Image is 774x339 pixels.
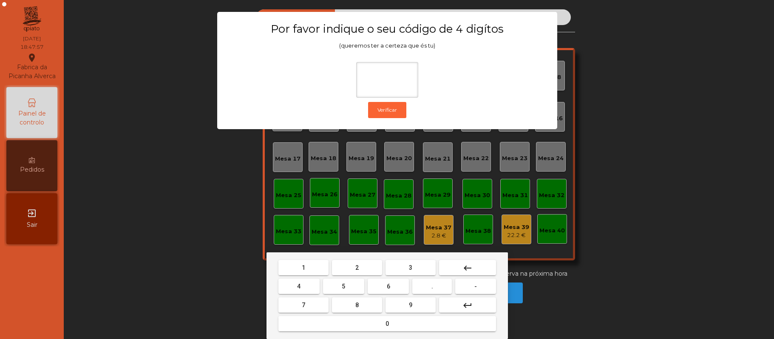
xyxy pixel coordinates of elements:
span: 5 [342,283,345,290]
button: 4 [278,279,320,294]
button: 3 [386,260,436,275]
button: 7 [278,297,329,313]
button: 8 [332,297,382,313]
mat-icon: keyboard_backspace [462,263,473,273]
span: 0 [386,320,389,327]
span: 4 [297,283,301,290]
span: 3 [409,264,412,271]
span: (queremos ter a certeza que és tu) [339,42,435,49]
button: . [412,279,452,294]
button: - [455,279,496,294]
span: 9 [409,302,412,308]
button: 6 [368,279,409,294]
button: 2 [332,260,382,275]
span: 6 [387,283,390,290]
span: . [431,283,433,290]
button: 1 [278,260,329,275]
span: 7 [302,302,305,308]
button: 5 [323,279,364,294]
h3: Por favor indique o seu código de 4 digítos [234,22,541,36]
span: 8 [355,302,359,308]
mat-icon: keyboard_return [462,300,473,311]
button: 9 [386,297,436,313]
button: Verificar [368,102,406,118]
button: 0 [278,316,496,331]
span: 1 [302,264,305,271]
span: - [474,283,477,290]
span: 2 [355,264,359,271]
